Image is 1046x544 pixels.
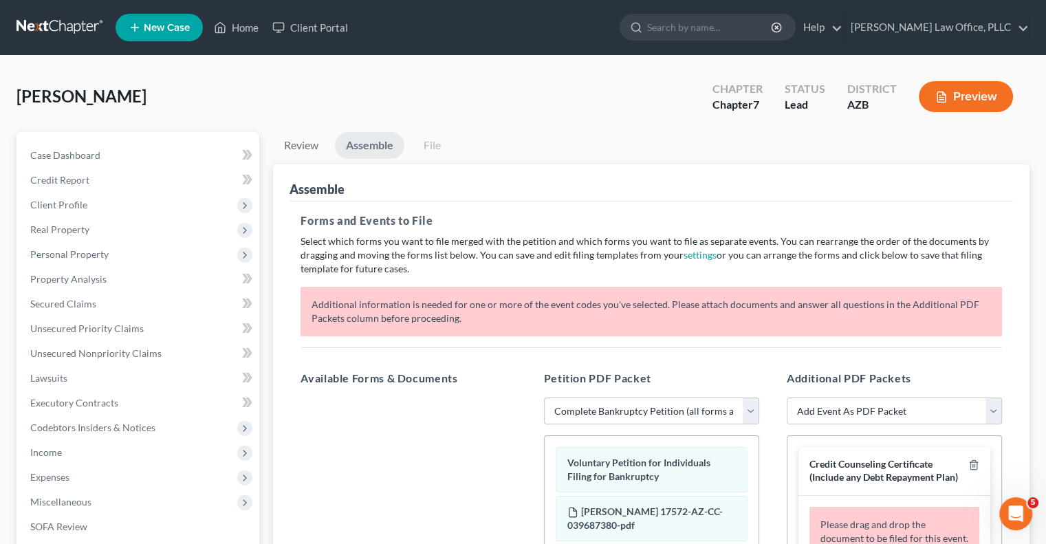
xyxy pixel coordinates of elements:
span: 5 [1027,497,1038,508]
a: Property Analysis [19,267,259,292]
span: Miscellaneous [30,496,91,508]
span: [PERSON_NAME] [17,86,146,106]
span: Expenses [30,471,69,483]
a: Review [273,132,329,159]
a: [PERSON_NAME] Law Office, PLLC [844,15,1029,40]
p: Additional information is needed for one or more of the event codes you've selected. Please attac... [301,287,1002,336]
span: Personal Property [30,248,109,260]
span: Please drag and drop the document to be filed for this event. [820,519,968,544]
span: SOFA Review [30,521,87,532]
h5: Additional PDF Packets [787,370,1002,387]
span: Executory Contracts [30,397,118,409]
span: 7 [753,98,759,111]
h5: Available Forms & Documents [301,370,516,387]
span: Property Analysis [30,273,107,285]
a: File [410,132,454,159]
span: Real Property [30,224,89,235]
span: Voluntary Petition for Individuals Filing for Bankruptcy [567,457,710,482]
div: AZB [847,97,897,113]
input: Search by name... [647,14,773,40]
span: Codebtors Insiders & Notices [30,422,155,433]
div: Lead [785,97,825,113]
div: Status [785,81,825,97]
div: Assemble [290,181,345,197]
span: Secured Claims [30,298,96,309]
span: Lawsuits [30,372,67,384]
span: Case Dashboard [30,149,100,161]
span: New Case [144,23,190,33]
span: Credit Counseling Certificate (Include any Debt Repayment Plan) [809,458,958,483]
div: District [847,81,897,97]
a: Help [796,15,842,40]
a: Secured Claims [19,292,259,316]
a: Credit Report [19,168,259,193]
a: Executory Contracts [19,391,259,415]
a: Assemble [335,132,404,159]
button: Preview [919,81,1013,112]
a: Unsecured Nonpriority Claims [19,341,259,366]
div: Chapter [712,81,763,97]
a: SOFA Review [19,514,259,539]
h5: Forms and Events to File [301,213,1002,229]
iframe: Intercom live chat [999,497,1032,530]
a: Lawsuits [19,366,259,391]
span: Unsecured Priority Claims [30,323,144,334]
span: [PERSON_NAME] 17572-AZ-CC-039687380-pdf [567,505,723,531]
p: Select which forms you want to file merged with the petition and which forms you want to file as ... [301,235,1002,276]
div: Chapter [712,97,763,113]
a: Home [207,15,265,40]
span: Income [30,446,62,458]
a: Client Portal [265,15,355,40]
span: Credit Report [30,174,89,186]
span: Petition PDF Packet [544,371,651,384]
span: Unsecured Nonpriority Claims [30,347,162,359]
a: settings [684,249,717,261]
a: Case Dashboard [19,143,259,168]
span: Client Profile [30,199,87,210]
a: Unsecured Priority Claims [19,316,259,341]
